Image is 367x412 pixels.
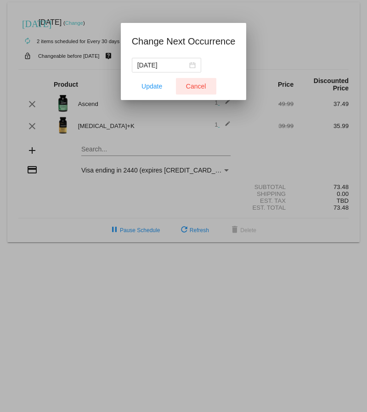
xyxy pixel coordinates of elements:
[141,83,162,90] span: Update
[176,78,216,95] button: Close dialog
[137,60,187,70] input: Select date
[186,83,206,90] span: Cancel
[132,34,236,49] h1: Change Next Occurrence
[132,78,172,95] button: Update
